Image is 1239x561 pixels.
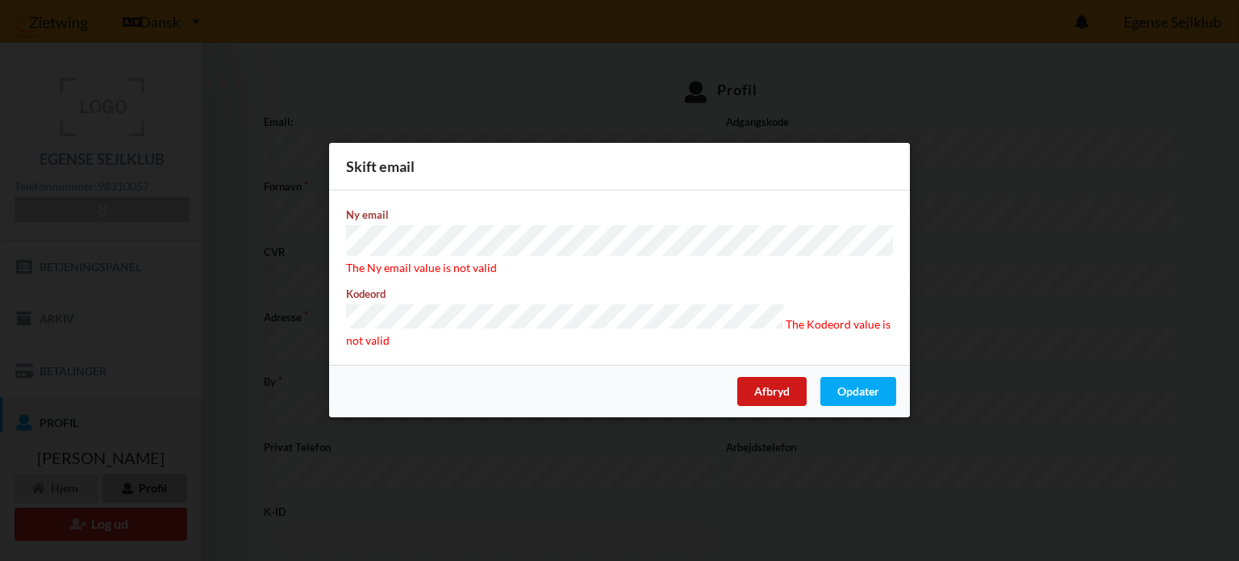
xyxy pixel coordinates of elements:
[737,378,807,407] div: Afbryd
[329,143,910,190] div: Skift email
[346,207,893,222] label: Ny email
[820,378,896,407] div: Opdater
[346,261,497,274] span: The Ny email value is not valid
[346,287,893,301] label: Kodeord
